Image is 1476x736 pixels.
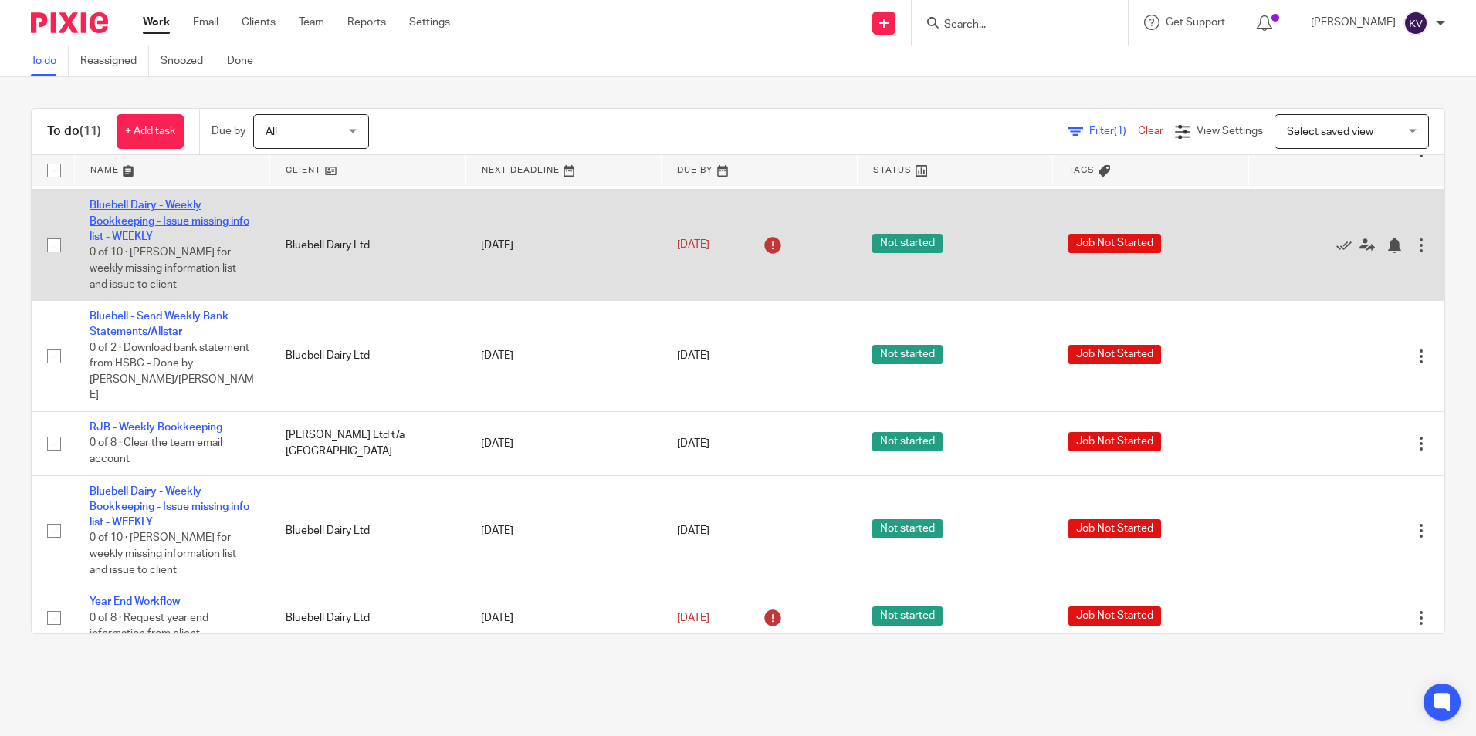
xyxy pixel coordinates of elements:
h1: To do [47,123,101,140]
img: svg%3E [1403,11,1428,35]
span: 0 of 8 · Request year end information from client [90,613,208,640]
span: 0 of 10 · [PERSON_NAME] for weekly missing information list and issue to client [90,248,236,290]
span: View Settings [1197,126,1263,137]
span: Select saved view [1287,127,1373,137]
span: Get Support [1166,17,1225,28]
a: Bluebell Dairy - Weekly Bookkeeping - Issue missing info list - WEEKLY [90,486,249,528]
td: [DATE] [465,412,662,475]
td: Bluebell Dairy Ltd [270,586,466,650]
a: Settings [409,15,450,30]
span: [DATE] [677,525,709,536]
a: Team [299,15,324,30]
a: RJB - Weekly Bookkeeping [90,422,222,433]
a: Bluebell Dairy - Weekly Bookkeeping - Issue missing info list - WEEKLY [90,200,249,242]
span: Job Not Started [1068,345,1161,364]
span: Job Not Started [1068,432,1161,451]
a: Done [227,46,265,76]
img: Pixie [31,12,108,33]
span: [DATE] [677,351,709,362]
span: Not started [872,432,943,451]
td: [PERSON_NAME] Ltd t/a [GEOGRAPHIC_DATA] [270,412,466,475]
a: Year End Workflow [90,596,180,607]
span: Job Not Started [1068,519,1161,538]
span: Job Not Started [1068,234,1161,253]
span: 0 of 10 · [PERSON_NAME] for weekly missing information list and issue to client [90,533,236,576]
a: To do [31,46,69,76]
td: [DATE] [465,190,662,301]
td: Bluebell Dairy Ltd [270,301,466,412]
td: Bluebell Dairy Ltd [270,190,466,301]
p: [PERSON_NAME] [1311,15,1396,30]
a: Mark as done [1336,238,1359,253]
span: Filter [1089,126,1138,137]
span: 0 of 8 · Clear the team email account [90,438,222,465]
a: Email [193,15,218,30]
span: 0 of 2 · Download bank statement from HSBC - Done by [PERSON_NAME]/[PERSON_NAME] [90,343,254,401]
span: [DATE] [677,240,709,251]
span: Tags [1068,166,1095,174]
td: [DATE] [465,301,662,412]
p: Due by [212,123,245,139]
span: [DATE] [677,613,709,623]
span: (1) [1114,126,1126,137]
a: Work [143,15,170,30]
span: Not started [872,606,943,626]
a: + Add task [117,114,184,149]
a: Clear [1138,126,1163,137]
a: Bluebell - Send Weekly Bank Statements/Allstar [90,311,229,337]
span: Not started [872,234,943,253]
a: Clients [242,15,276,30]
td: Bluebell Dairy Ltd [270,475,466,586]
a: Snoozed [161,46,215,76]
td: [DATE] [465,475,662,586]
span: Job Not Started [1068,606,1161,626]
span: All [266,127,277,137]
input: Search [943,19,1082,32]
span: Not started [872,519,943,538]
span: Not started [872,345,943,364]
span: (11) [80,125,101,137]
a: Reports [347,15,386,30]
td: [DATE] [465,586,662,650]
span: [DATE] [677,438,709,449]
a: Reassigned [80,46,149,76]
